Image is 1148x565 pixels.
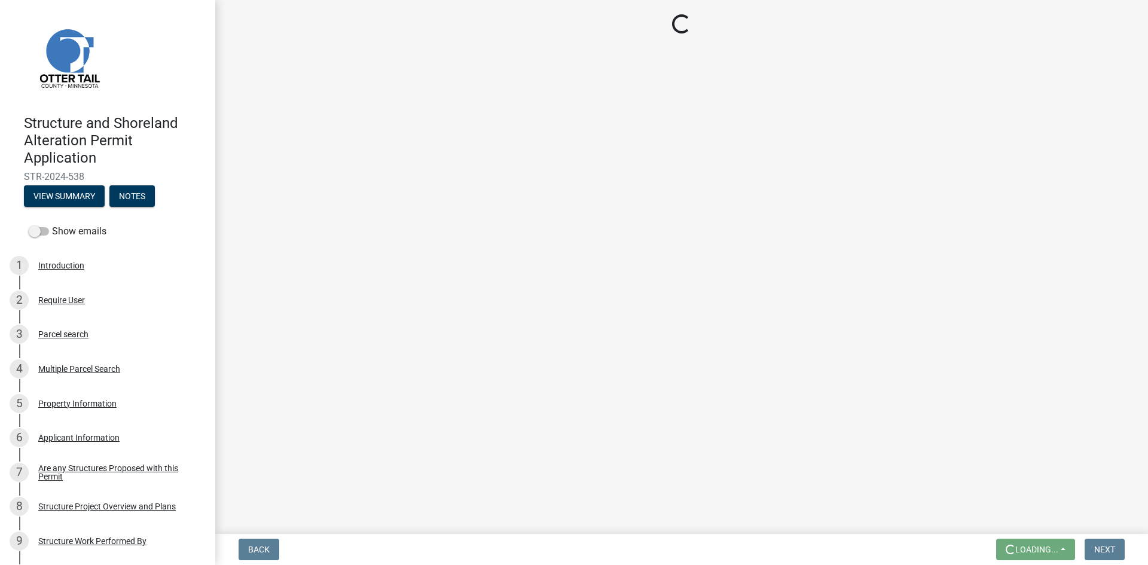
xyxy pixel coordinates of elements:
[38,296,85,304] div: Require User
[109,185,155,207] button: Notes
[10,325,29,344] div: 3
[248,545,270,554] span: Back
[24,185,105,207] button: View Summary
[239,539,279,560] button: Back
[10,256,29,275] div: 1
[996,539,1075,560] button: Loading...
[38,399,117,408] div: Property Information
[10,497,29,516] div: 8
[10,359,29,378] div: 4
[1085,539,1125,560] button: Next
[109,193,155,202] wm-modal-confirm: Notes
[24,193,105,202] wm-modal-confirm: Summary
[24,115,206,166] h4: Structure and Shoreland Alteration Permit Application
[38,261,84,270] div: Introduction
[38,464,196,481] div: Are any Structures Proposed with this Permit
[10,291,29,310] div: 2
[10,532,29,551] div: 9
[24,13,114,102] img: Otter Tail County, Minnesota
[10,463,29,482] div: 7
[24,171,191,182] span: STR-2024-538
[38,502,176,511] div: Structure Project Overview and Plans
[1015,545,1058,554] span: Loading...
[29,224,106,239] label: Show emails
[10,428,29,447] div: 6
[38,365,120,373] div: Multiple Parcel Search
[38,537,146,545] div: Structure Work Performed By
[10,394,29,413] div: 5
[1094,545,1115,554] span: Next
[38,330,88,338] div: Parcel search
[38,433,120,442] div: Applicant Information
